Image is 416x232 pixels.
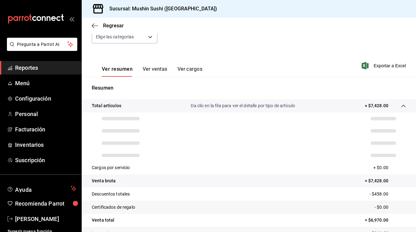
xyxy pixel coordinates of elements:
[17,41,68,48] span: Pregunta a Parrot AI
[365,102,388,109] p: + $7,428.00
[92,204,135,211] p: Certificados de regalo
[15,94,76,103] span: Configuración
[373,164,406,171] p: + $0.00
[92,23,124,29] button: Regresar
[92,102,121,109] p: Total artículos
[15,64,76,72] span: Reportes
[191,102,295,109] p: Da clic en la fila para ver el detalle por tipo de artículo
[15,79,76,87] span: Menú
[7,38,77,51] button: Pregunta a Parrot AI
[15,156,76,164] span: Suscripción
[96,34,134,40] span: Elige las categorías
[15,215,76,223] span: [PERSON_NAME]
[15,125,76,134] span: Facturación
[365,217,406,224] p: = $6,970.00
[365,178,406,184] p: = $7,428.00
[102,66,202,77] div: navigation tabs
[375,204,406,211] p: - $0.00
[92,191,130,197] p: Descuentos totales
[143,66,167,77] button: Ver ventas
[15,141,76,149] span: Inventarios
[104,5,217,13] h3: Sucursal: Mushin Sushi ([GEOGRAPHIC_DATA])
[103,23,124,29] span: Regresar
[69,16,74,21] button: open_drawer_menu
[102,66,133,77] button: Ver resumen
[4,46,77,52] a: Pregunta a Parrot AI
[15,110,76,118] span: Personal
[92,178,116,184] p: Venta bruta
[15,199,76,208] span: Recomienda Parrot
[92,217,114,224] p: Venta total
[92,84,406,92] p: Resumen
[363,62,406,69] button: Exportar a Excel
[369,191,406,197] p: - $458.00
[178,66,203,77] button: Ver cargos
[92,164,130,171] p: Cargos por servicio
[15,185,68,192] span: Ayuda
